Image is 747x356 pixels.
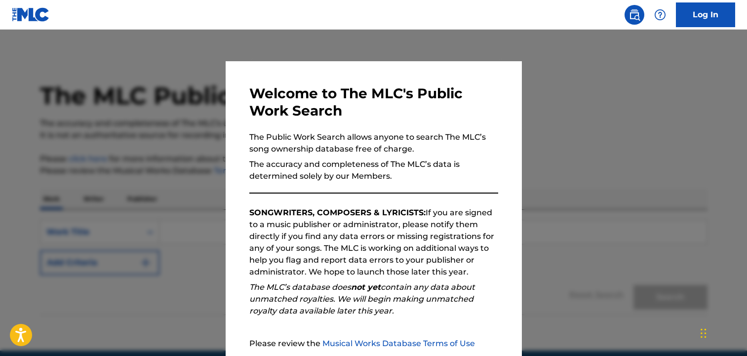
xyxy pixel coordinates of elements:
div: Drag [701,318,707,348]
h3: Welcome to The MLC's Public Work Search [249,85,498,119]
strong: SONGWRITERS, COMPOSERS & LYRICISTS: [249,208,426,217]
a: Log In [676,2,735,27]
p: If you are signed to a music publisher or administrator, please notify them directly if you find ... [249,207,498,278]
strong: not yet [351,282,381,292]
em: The MLC’s database does contain any data about unmatched royalties. We will begin making unmatche... [249,282,475,316]
p: The accuracy and completeness of The MLC’s data is determined solely by our Members. [249,158,498,182]
p: The Public Work Search allows anyone to search The MLC’s song ownership database free of charge. [249,131,498,155]
img: help [654,9,666,21]
img: MLC Logo [12,7,50,22]
iframe: Chat Widget [698,309,747,356]
a: Musical Works Database Terms of Use [322,339,475,348]
div: Help [650,5,670,25]
a: Public Search [625,5,644,25]
img: search [629,9,640,21]
p: Please review the [249,338,498,350]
